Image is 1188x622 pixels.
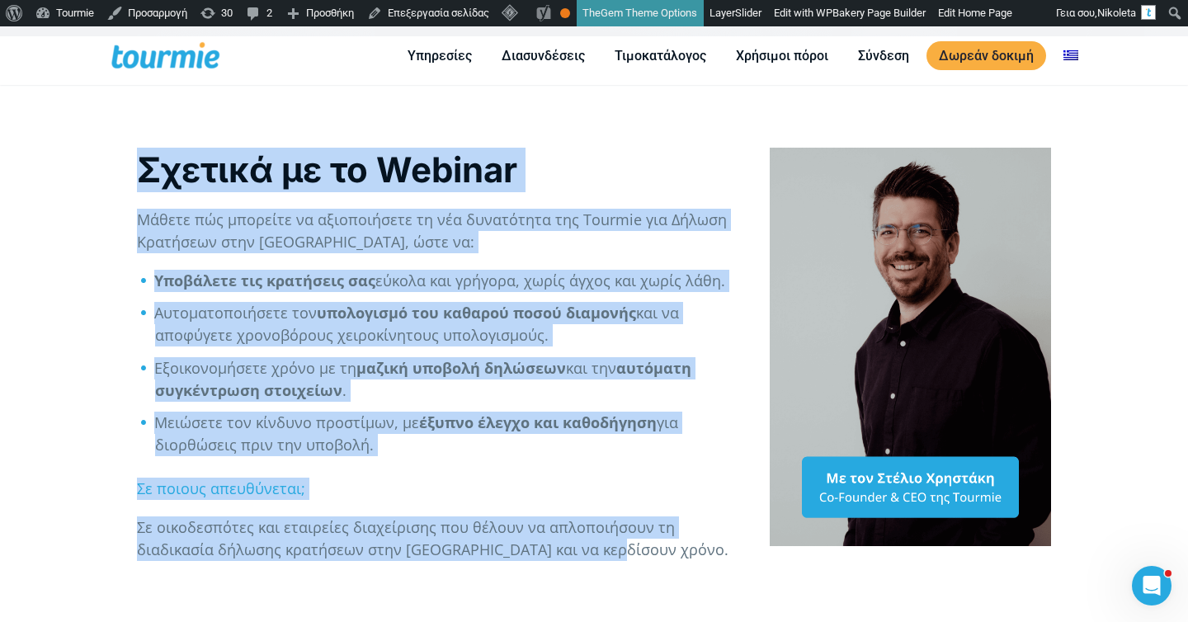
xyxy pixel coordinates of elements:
strong: Υποβάλετε τις κρατήσεις σας [154,271,375,290]
strong: έξυπνο έλεγχο και καθοδήγηση [419,412,657,432]
a: Τιμοκατάλογος [602,45,719,66]
strong: μαζική υποβολή δηλώσεων [356,358,566,378]
strong: διαμονής [566,303,636,323]
p: Σε οικοδεσπότες και εταιρείες διαχείρισης που θέλουν να απλοποιήσουν τη διαδικασία δήλωσης κρατήσ... [137,516,735,561]
iframe: Intercom live chat [1132,566,1171,606]
p: Μάθετε πώς μπορείτε να αξιοποιήσετε τη νέα δυνατότητα της Tourmie για Δήλωση Κρατήσεων στην [GEOG... [137,209,735,253]
li: Αυτοματοποιήσετε τον και να αποφύγετε χρονοβόρους χειροκίνητους υπολογισμούς. [155,302,735,346]
li: Εξοικονομήσετε χρόνο με τη και την . [155,357,735,402]
span: Nikoleta [1097,7,1136,19]
span: Αριθμός καταλυμάτων [339,134,489,153]
a: Δωρεάν δοκιμή [926,41,1046,70]
li: εύκολα και γρήγορα, χωρίς άγχος και χωρίς λάθη. [155,270,735,292]
strong: υπολογισμό του καθαρού ποσού [317,303,562,323]
a: Σύνδεση [846,45,922,66]
span: Σε ποιους απευθύνεται; [137,478,305,498]
li: Μειώσετε τον κίνδυνο προστίμων, με για διορθώσεις πριν την υποβολή. [155,412,735,456]
a: Διασυνδέσεις [489,45,597,66]
a: Χρήσιμοι πόροι [724,45,841,66]
div: OK [560,8,570,18]
div: Σχετικά με το Webinar [137,148,735,192]
span: Τηλέφωνο [339,66,408,85]
a: Υπηρεσίες [395,45,484,66]
strong: αυτόματη συγκέντρωση στοιχείων [155,358,691,400]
